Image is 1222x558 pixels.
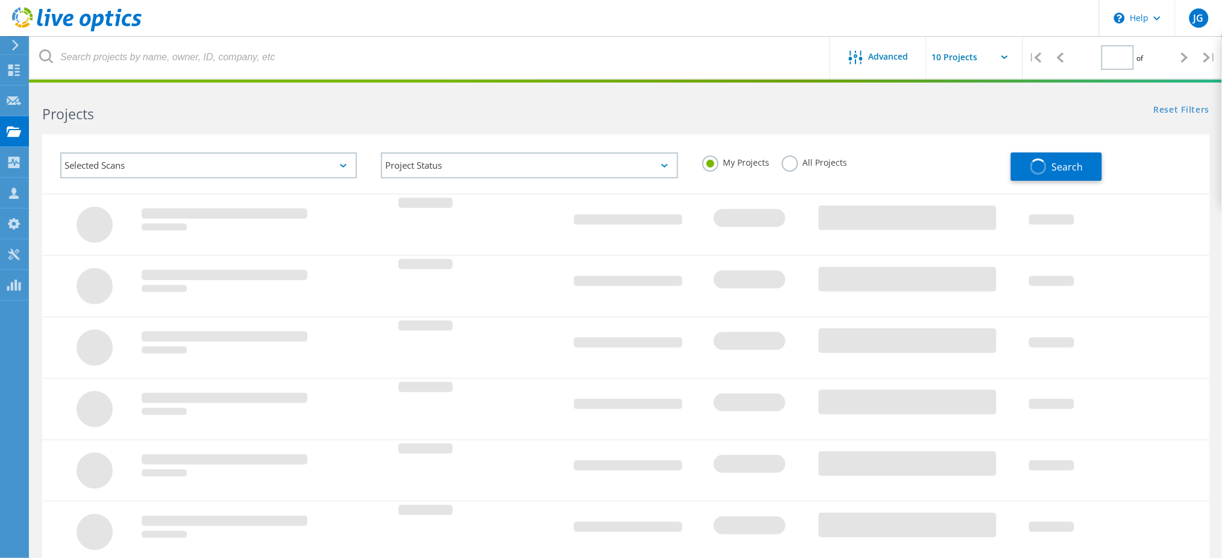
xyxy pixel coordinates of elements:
[1194,13,1204,23] span: JG
[381,152,678,178] div: Project Status
[60,152,357,178] div: Selected Scans
[12,25,142,34] a: Live Optics Dashboard
[1011,152,1102,181] button: Search
[782,155,848,167] label: All Projects
[869,52,909,61] span: Advanced
[1023,36,1048,79] div: |
[702,155,770,167] label: My Projects
[42,104,94,124] b: Projects
[1197,36,1222,79] div: |
[1154,105,1210,116] a: Reset Filters
[1137,53,1144,63] span: of
[30,36,831,78] input: Search projects by name, owner, ID, company, etc
[1051,160,1083,174] span: Search
[1114,13,1125,24] svg: \n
